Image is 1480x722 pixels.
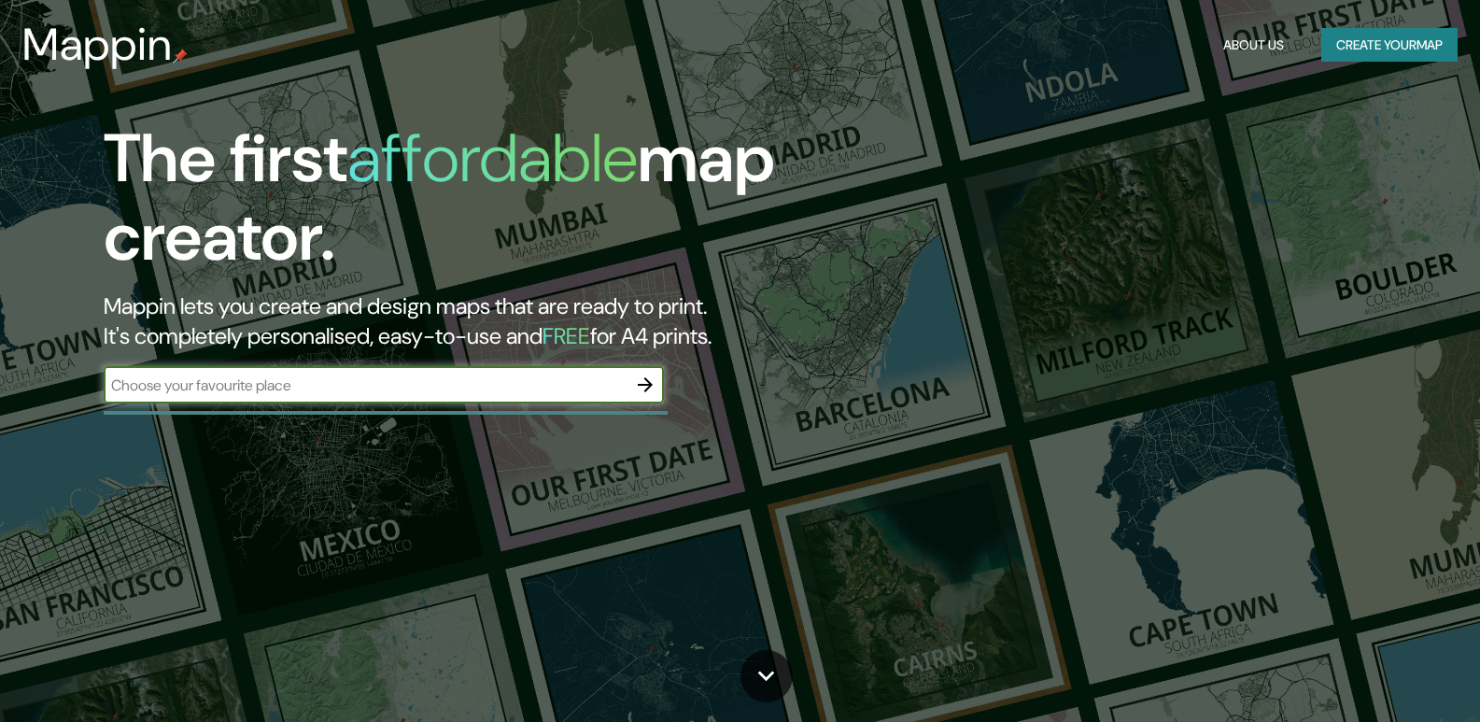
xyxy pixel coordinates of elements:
button: About Us [1216,28,1291,63]
button: Create yourmap [1321,28,1458,63]
h2: Mappin lets you create and design maps that are ready to print. It's completely personalised, eas... [104,291,844,351]
img: mappin-pin [173,49,188,64]
h1: affordable [347,115,638,202]
h5: FREE [543,321,590,350]
h1: The first map creator. [104,120,844,291]
input: Choose your favourite place [104,375,627,396]
h3: Mappin [22,19,173,71]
